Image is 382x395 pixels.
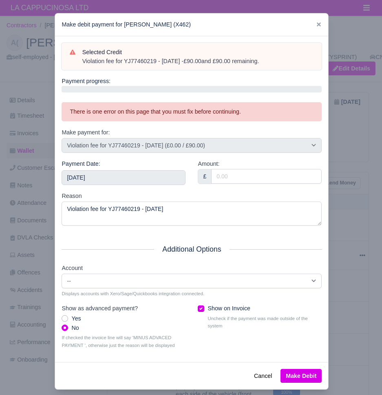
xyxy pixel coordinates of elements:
[198,159,219,169] label: Amount:
[62,102,322,121] div: There is one error on this page that you must fix before continuing.
[82,57,314,66] div: Violation fee for YJ77460219 - [DATE] - and £90.00 remaining.
[62,128,110,137] label: Make payment for:
[62,191,82,201] label: Reason
[211,169,322,184] input: 0.00
[82,49,314,56] h6: Selected Credit
[208,304,250,313] label: Show on Invoice
[62,245,322,254] h5: Additional Options
[62,159,100,169] label: Payment Date:
[198,169,212,184] div: £
[62,77,322,92] div: Payment progress:
[71,314,81,323] label: Yes
[208,315,322,329] small: Uncheck if the payment was made outside of the system
[62,334,185,349] small: If checked the invoice line will say 'MINUS ADVACED PAYMENT ', otherwise just the reason will be ...
[62,263,82,273] label: Account
[341,356,382,395] iframe: Chat Widget
[71,323,79,333] label: No
[249,369,277,383] button: Cancel
[183,58,201,64] strong: £90.00
[55,13,328,36] div: Make debit payment for [PERSON_NAME] (X462)
[62,290,322,297] small: Displays accounts with Xero/Sage/Quickbooks integration connected.
[280,369,322,383] button: Make Debit
[62,304,138,313] label: Show as advanced payment?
